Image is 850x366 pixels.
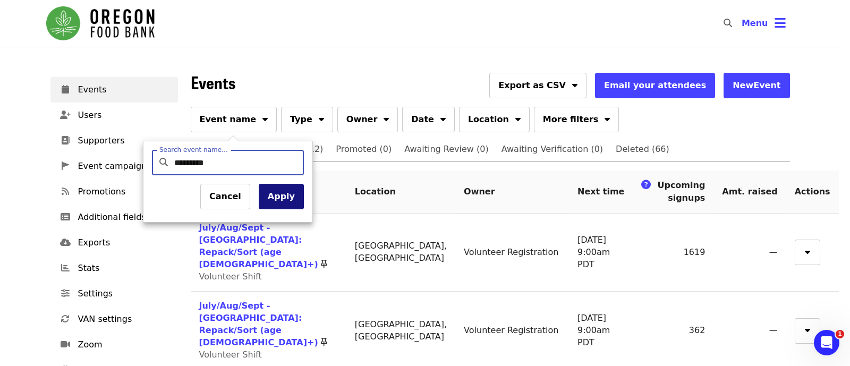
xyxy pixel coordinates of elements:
label: Search event name… [159,147,228,153]
input: Search event name… [174,150,300,175]
i: search icon [159,157,168,167]
iframe: Intercom live chat [814,330,839,355]
button: Cancel [200,184,250,209]
span: 1 [836,330,844,338]
button: Apply [259,184,304,209]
